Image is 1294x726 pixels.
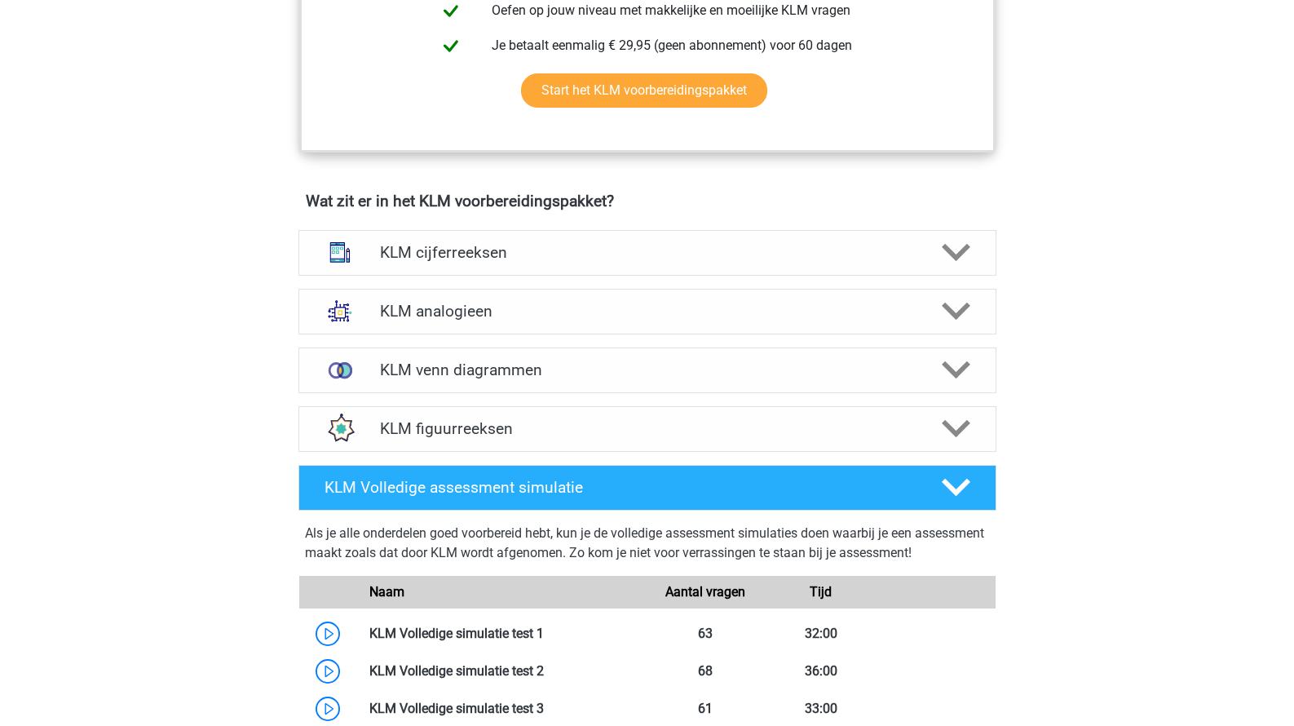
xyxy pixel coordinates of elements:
div: KLM Volledige simulatie test 1 [357,624,647,644]
div: KLM Volledige simulatie test 3 [357,699,647,719]
h4: KLM analogieen [380,302,914,321]
h4: Wat zit er in het KLM voorbereidingspakket? [306,192,989,210]
div: Aantal vragen [647,582,762,602]
h4: KLM Volledige assessment simulatie [325,478,915,497]
h4: KLM figuurreeksen [380,419,914,438]
div: KLM Volledige simulatie test 2 [357,662,647,681]
div: Tijd [763,582,879,602]
h4: KLM cijferreeksen [380,243,914,262]
a: venn diagrammen KLM venn diagrammen [292,348,1003,393]
a: Start het KLM voorbereidingspakket [521,73,767,108]
div: Als je alle onderdelen goed voorbereid hebt, kun je de volledige assessment simulaties doen waarb... [305,524,990,569]
div: Naam [357,582,647,602]
h4: KLM venn diagrammen [380,361,914,379]
img: figuurreeksen [319,407,361,449]
img: analogieen [319,290,361,332]
img: venn diagrammen [319,349,361,392]
img: cijferreeksen [319,231,361,273]
a: KLM Volledige assessment simulatie [292,465,1003,511]
a: figuurreeksen KLM figuurreeksen [292,406,1003,452]
a: analogieen KLM analogieen [292,289,1003,334]
a: cijferreeksen KLM cijferreeksen [292,230,1003,276]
